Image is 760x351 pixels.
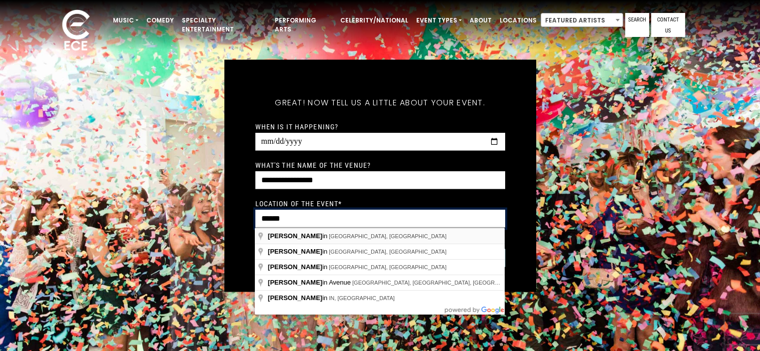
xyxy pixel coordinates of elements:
span: in [268,232,329,240]
span: IN, [GEOGRAPHIC_DATA] [329,295,395,301]
a: Event Types [412,12,466,29]
img: ece_new_logo_whitev2-1.png [51,7,101,55]
a: Locations [496,12,541,29]
span: [PERSON_NAME] [268,232,322,240]
span: in Avenue [268,279,352,286]
label: What's the name of the venue? [255,160,371,169]
span: [PERSON_NAME] [268,294,322,302]
a: Comedy [142,12,178,29]
span: in [268,263,329,271]
a: About [466,12,496,29]
span: Featured Artists [541,13,623,27]
a: Contact Us [651,13,685,37]
span: in [268,294,329,302]
span: [PERSON_NAME] [268,248,322,255]
span: [GEOGRAPHIC_DATA], [GEOGRAPHIC_DATA], [GEOGRAPHIC_DATA] [352,280,530,286]
a: Music [109,12,142,29]
span: [GEOGRAPHIC_DATA], [GEOGRAPHIC_DATA] [329,249,446,255]
a: Performing Arts [271,12,336,38]
h5: Great! Now tell us a little about your event. [255,84,505,120]
label: Location of the event [255,199,342,208]
span: [PERSON_NAME] [268,263,322,271]
span: in [268,248,329,255]
a: Search [625,13,649,37]
a: Celebrity/National [336,12,412,29]
span: [GEOGRAPHIC_DATA], [GEOGRAPHIC_DATA] [329,233,446,239]
label: When is it happening? [255,122,339,131]
span: [GEOGRAPHIC_DATA], [GEOGRAPHIC_DATA] [329,264,446,270]
span: [PERSON_NAME] [268,279,322,286]
a: Specialty Entertainment [178,12,271,38]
